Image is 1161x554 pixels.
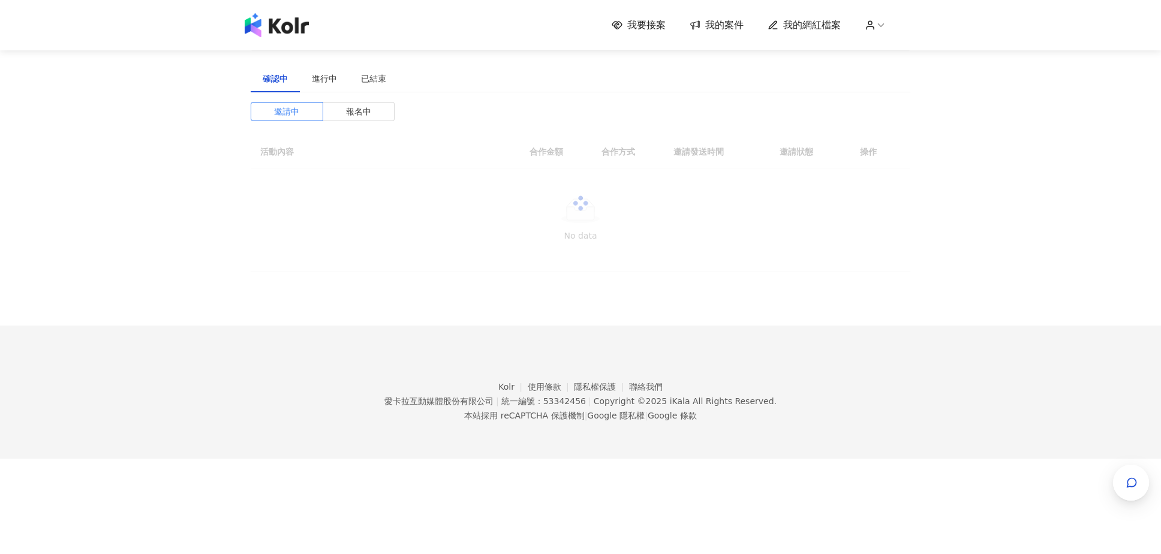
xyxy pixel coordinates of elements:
[498,382,527,392] a: Kolr
[496,396,499,406] span: |
[768,19,841,32] a: 我的網紅檔案
[670,396,690,406] a: iKala
[263,72,288,85] div: 確認中
[645,411,648,420] span: |
[612,19,666,32] a: 我要接案
[585,411,588,420] span: |
[346,103,371,121] span: 報名中
[705,19,744,32] span: 我的案件
[245,13,309,37] img: logo
[361,72,386,85] div: 已結束
[464,408,696,423] span: 本站採用 reCAPTCHA 保護機制
[588,396,591,406] span: |
[594,396,777,406] div: Copyright © 2025 All Rights Reserved.
[528,382,575,392] a: 使用條款
[384,396,494,406] div: 愛卡拉互動媒體股份有限公司
[629,382,663,392] a: 聯絡我們
[587,411,645,420] a: Google 隱私權
[501,396,586,406] div: 統一編號：53342456
[312,72,337,85] div: 進行中
[648,411,697,420] a: Google 條款
[690,19,744,32] a: 我的案件
[783,19,841,32] span: 我的網紅檔案
[274,103,299,121] span: 邀請中
[574,382,629,392] a: 隱私權保護
[627,19,666,32] span: 我要接案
